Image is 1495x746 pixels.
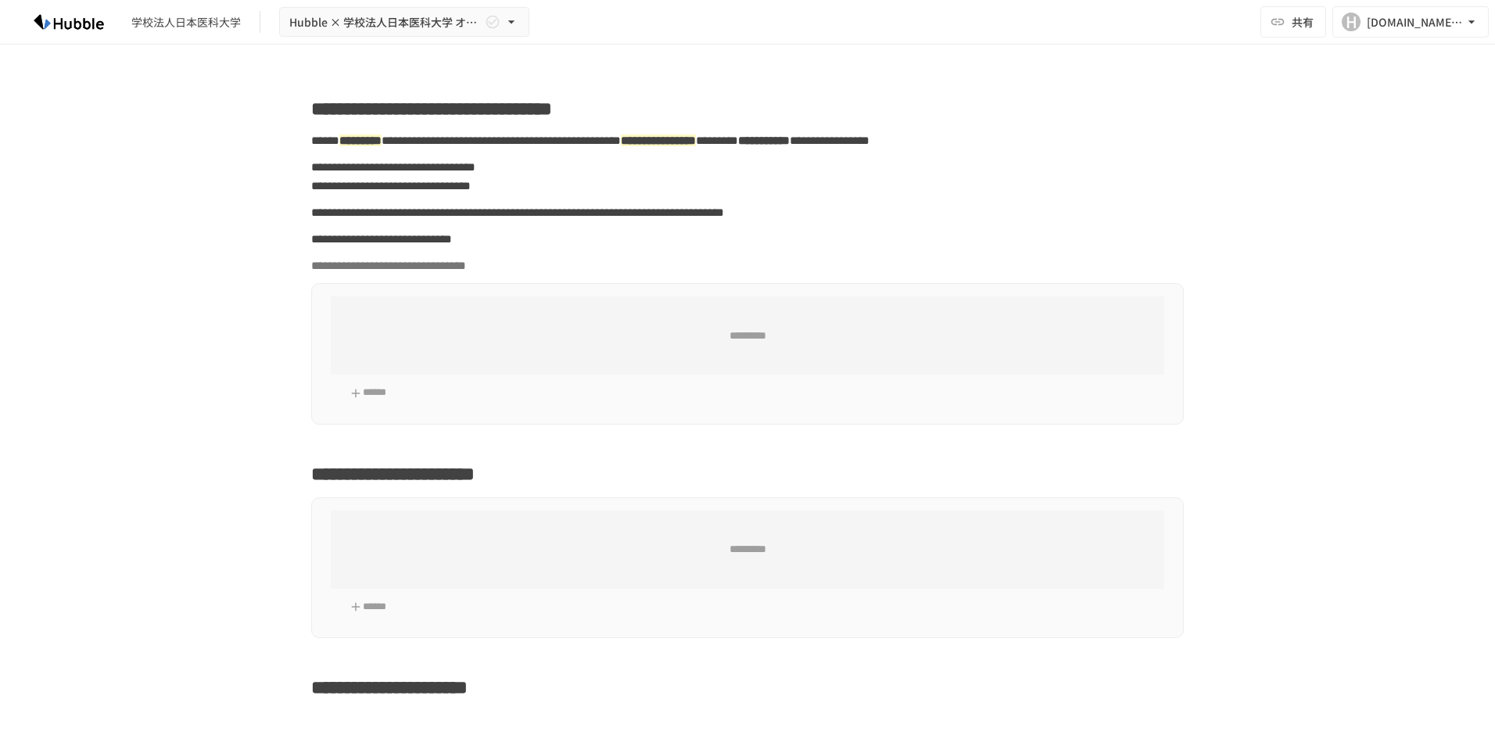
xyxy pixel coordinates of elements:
div: [DOMAIN_NAME][EMAIL_ADDRESS][DOMAIN_NAME] [1367,13,1464,32]
div: 学校法人日本医科大学 [131,14,241,30]
img: HzDRNkGCf7KYO4GfwKnzITak6oVsp5RHeZBEM1dQFiQ [19,9,119,34]
button: Hubble × 学校法人日本医科大学 オンボーディングプロジェクト [279,7,529,38]
span: 共有 [1292,13,1314,30]
button: 共有 [1260,6,1326,38]
button: H[DOMAIN_NAME][EMAIL_ADDRESS][DOMAIN_NAME] [1332,6,1489,38]
div: H [1342,13,1361,31]
span: Hubble × 学校法人日本医科大学 オンボーディングプロジェクト [289,13,482,32]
